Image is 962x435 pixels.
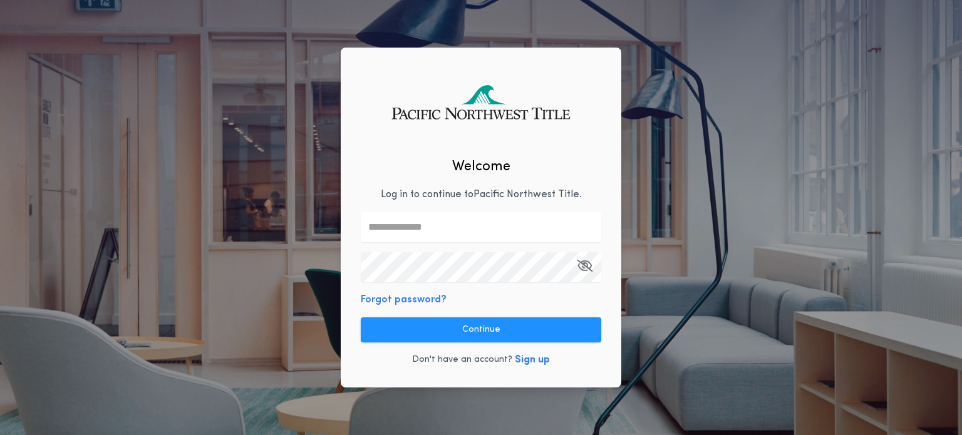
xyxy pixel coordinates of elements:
[361,292,447,307] button: Forgot password?
[385,74,577,130] img: logo
[381,187,582,202] p: Log in to continue to Pacific Northwest Title .
[452,156,510,177] h2: Welcome
[515,352,550,367] button: Sign up
[412,354,512,366] p: Don't have an account?
[361,317,601,342] button: Continue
